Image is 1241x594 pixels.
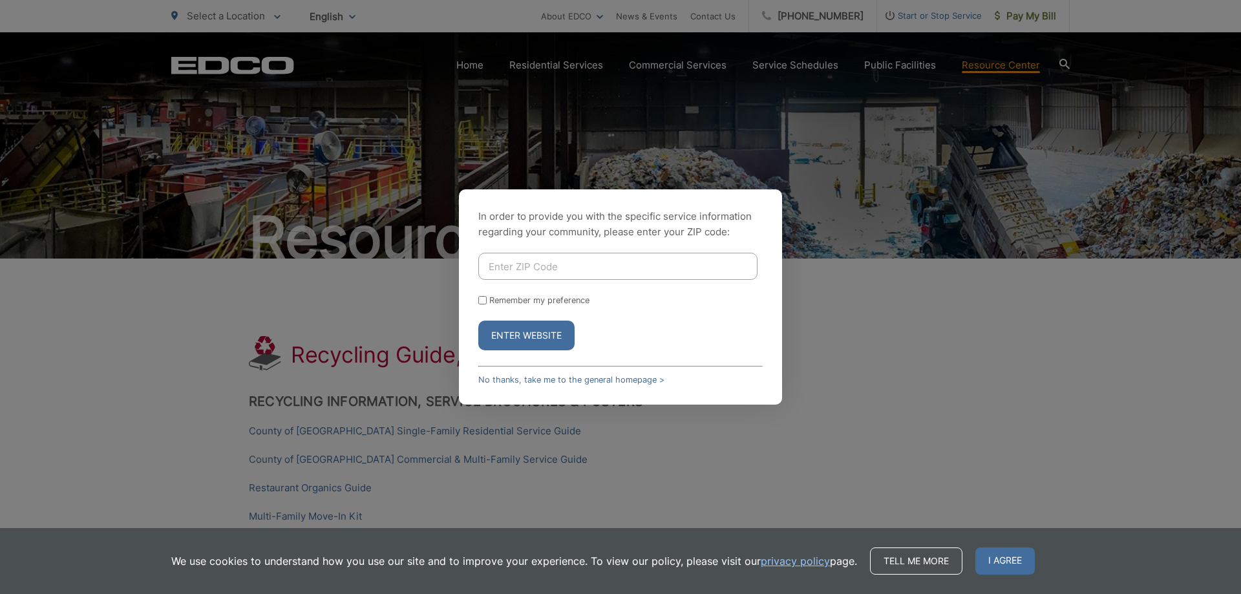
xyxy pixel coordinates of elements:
button: Enter Website [478,321,575,350]
a: No thanks, take me to the general homepage > [478,375,664,385]
a: Tell me more [870,547,962,575]
p: We use cookies to understand how you use our site and to improve your experience. To view our pol... [171,553,857,569]
input: Enter ZIP Code [478,253,758,280]
label: Remember my preference [489,295,589,305]
a: privacy policy [761,553,830,569]
span: I agree [975,547,1035,575]
p: In order to provide you with the specific service information regarding your community, please en... [478,209,763,240]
